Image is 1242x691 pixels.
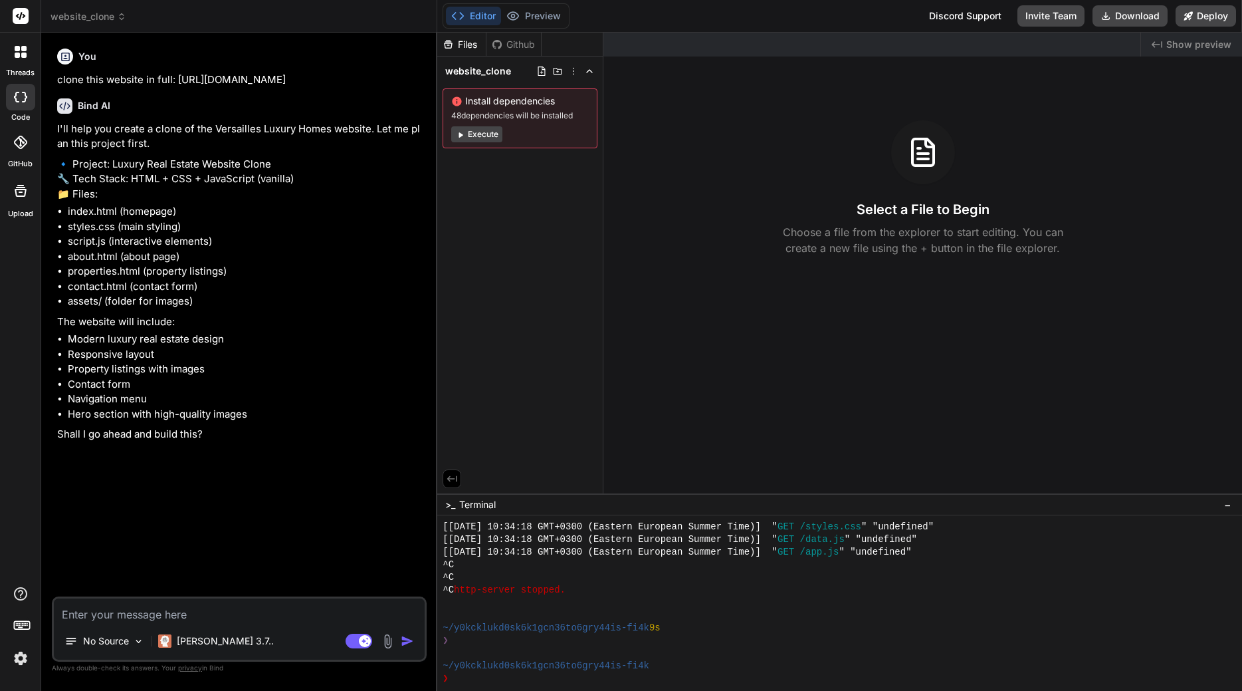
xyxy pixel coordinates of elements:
span: GET [777,533,794,546]
p: clone this website in full: [URL][DOMAIN_NAME] [57,72,424,88]
p: I'll help you create a clone of the Versailles Luxury Homes website. Let me plan this project first. [57,122,424,152]
div: Discord Support [921,5,1009,27]
div: Files [437,38,486,51]
span: /styles.css [800,521,861,533]
p: No Source [83,634,129,648]
li: contact.html (contact form) [68,279,424,295]
span: − [1224,498,1231,511]
span: [[DATE] 10:34:18 GMT+0300 (Eastern European Summer Time)] " [443,521,777,533]
p: The website will include: [57,315,424,330]
li: script.js (interactive elements) [68,234,424,249]
button: Deploy [1176,5,1236,27]
span: ^C [443,584,454,597]
span: 9s [649,622,661,634]
h6: You [78,50,96,63]
label: threads [6,67,35,78]
li: Responsive layout [68,347,424,362]
div: Github [486,38,541,51]
img: attachment [380,634,395,649]
span: /app.js [800,546,839,559]
img: Pick Models [133,636,144,647]
li: Navigation menu [68,392,424,407]
span: GET [777,521,794,533]
button: Download [1092,5,1168,27]
button: Editor [446,7,501,25]
button: Invite Team [1017,5,1085,27]
img: icon [401,634,414,648]
span: [[DATE] 10:34:18 GMT+0300 (Eastern European Summer Time)] " [443,546,777,559]
span: http-server stopped. [454,584,566,597]
p: Shall I go ahead and build this? [57,427,424,442]
p: [PERSON_NAME] 3.7.. [177,634,274,648]
li: properties.html (property listings) [68,264,424,279]
span: Show preview [1166,38,1231,51]
span: Install dependencies [451,94,589,108]
span: 48 dependencies will be installed [451,110,589,121]
span: ❯ [443,634,449,647]
p: Always double-check its answers. Your in Bind [52,662,427,674]
span: " "undefined" [861,521,934,533]
label: Upload [8,208,33,219]
h3: Select a File to Begin [857,200,989,219]
label: code [11,112,30,123]
label: GitHub [8,158,33,170]
button: − [1221,494,1234,515]
button: Preview [501,7,566,25]
li: index.html (homepage) [68,204,424,219]
span: ~/y0kcklukd0sk6k1gcn36to6gry44is-fi4k [443,660,649,672]
span: Terminal [459,498,496,511]
li: styles.css (main styling) [68,219,424,235]
li: Property listings with images [68,362,424,377]
span: ^C [443,559,454,571]
p: 🔹 Project: Luxury Real Estate Website Clone 🔧 Tech Stack: HTML + CSS + JavaScript (vanilla) 📁 Files: [57,157,424,202]
p: Choose a file from the explorer to start editing. You can create a new file using the + button in... [774,224,1072,256]
span: [[DATE] 10:34:18 GMT+0300 (Eastern European Summer Time)] " [443,533,777,546]
li: Hero section with high-quality images [68,407,424,422]
button: Execute [451,126,502,142]
span: GET [777,546,794,559]
li: assets/ (folder for images) [68,294,424,309]
li: Modern luxury real estate design [68,332,424,347]
span: privacy [178,664,202,672]
span: >_ [445,498,455,511]
li: about.html (about page) [68,249,424,265]
span: /data.js [800,533,845,546]
span: website_clone [51,10,126,23]
li: Contact form [68,377,424,392]
span: ~/y0kcklukd0sk6k1gcn36to6gry44is-fi4k [443,622,649,634]
span: ^C [443,571,454,584]
h6: Bind AI [78,99,110,112]
img: settings [9,647,32,670]
span: " "undefined" [839,546,911,559]
img: Claude 3.7 Sonnet (Anthropic) [158,634,171,648]
span: " "undefined" [845,533,917,546]
span: website_clone [445,65,511,78]
span: ❯ [443,672,449,685]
